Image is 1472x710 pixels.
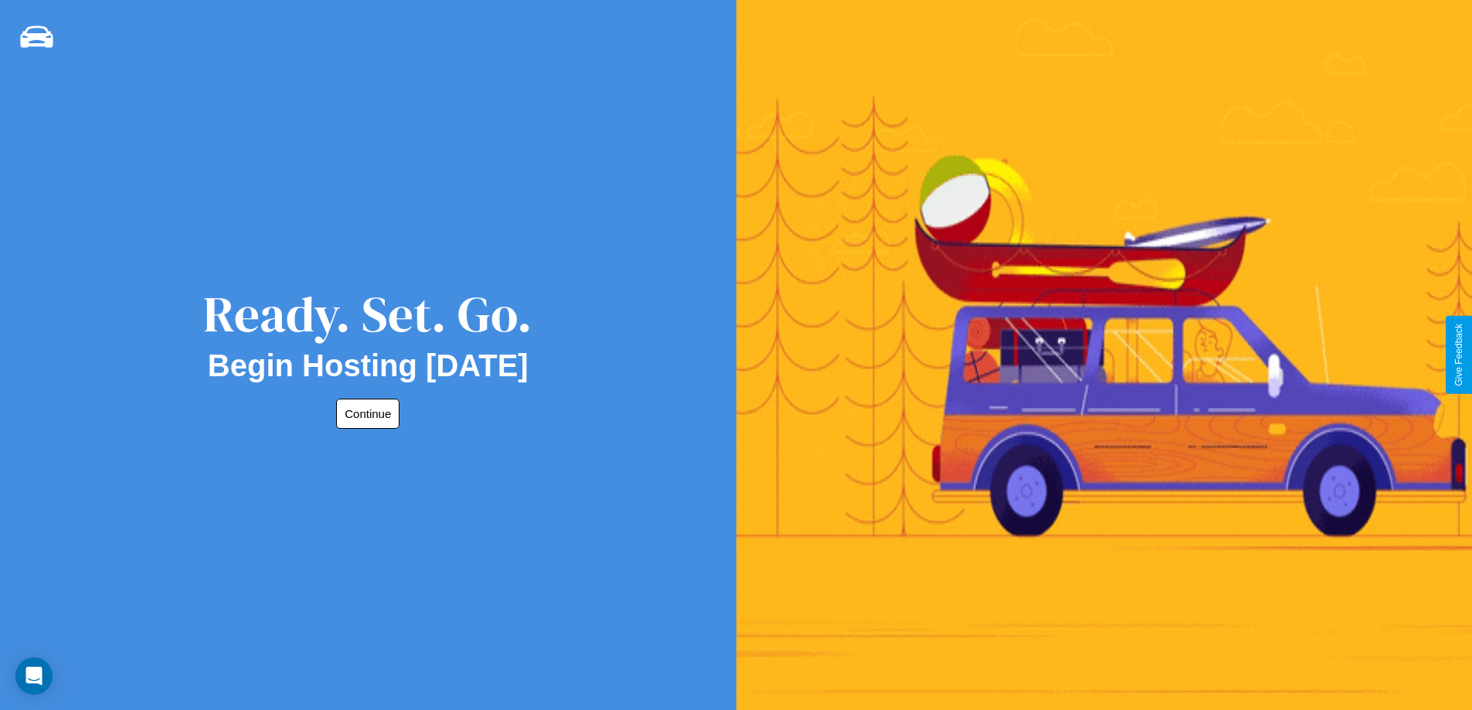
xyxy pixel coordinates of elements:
div: Ready. Set. Go. [203,280,532,348]
h2: Begin Hosting [DATE] [208,348,529,383]
div: Open Intercom Messenger [15,657,53,695]
button: Continue [336,399,399,429]
div: Give Feedback [1453,324,1464,386]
